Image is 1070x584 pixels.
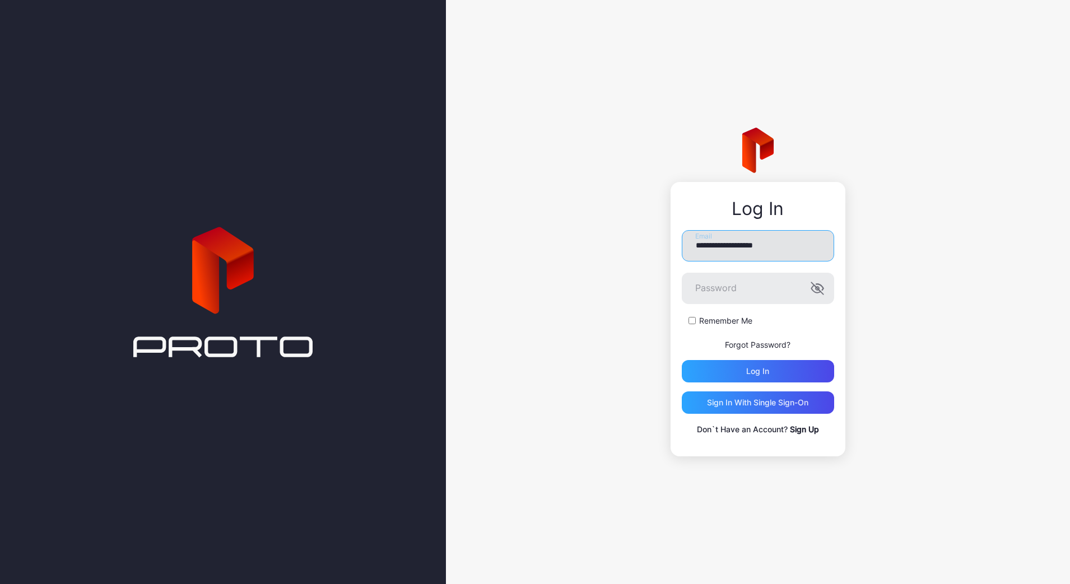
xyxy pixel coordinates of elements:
a: Sign Up [790,424,819,434]
label: Remember Me [699,315,752,326]
a: Forgot Password? [725,340,790,349]
input: Email [682,230,834,261]
div: Log in [746,367,769,376]
input: Password [682,273,834,304]
button: Log in [682,360,834,382]
button: Sign in With Single Sign-On [682,391,834,414]
button: Password [811,282,824,295]
div: Sign in With Single Sign-On [707,398,808,407]
p: Don`t Have an Account? [682,423,834,436]
div: Log In [682,199,834,219]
